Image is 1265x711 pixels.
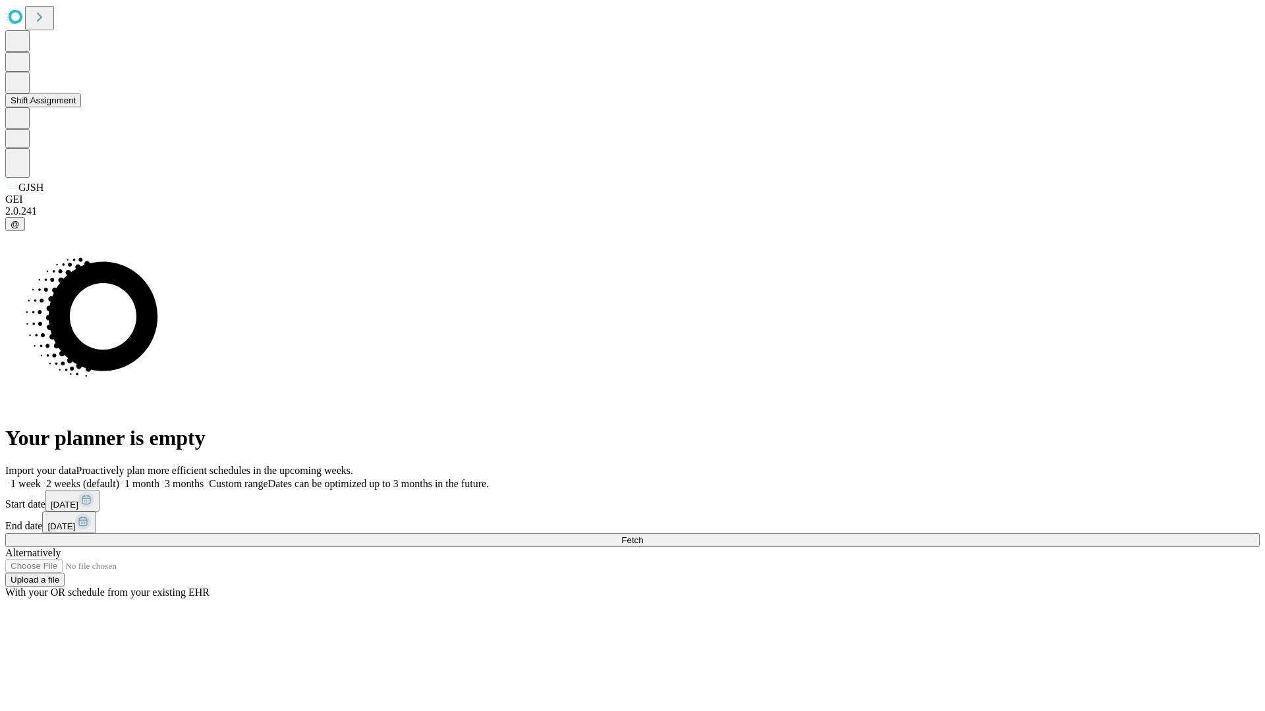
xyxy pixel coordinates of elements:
[165,478,204,489] span: 3 months
[46,478,119,489] span: 2 weeks (default)
[5,573,65,587] button: Upload a file
[125,478,159,489] span: 1 month
[5,217,25,231] button: @
[5,547,61,558] span: Alternatively
[51,500,78,510] span: [DATE]
[268,478,489,489] span: Dates can be optimized up to 3 months in the future.
[5,512,1260,533] div: End date
[18,182,43,193] span: GJSH
[5,93,81,107] button: Shift Assignment
[5,194,1260,205] div: GEI
[5,490,1260,512] div: Start date
[5,533,1260,547] button: Fetch
[5,205,1260,217] div: 2.0.241
[5,587,210,598] span: With your OR schedule from your existing EHR
[76,465,353,476] span: Proactively plan more efficient schedules in the upcoming weeks.
[11,219,20,229] span: @
[621,535,643,545] span: Fetch
[45,490,99,512] button: [DATE]
[47,521,75,531] span: [DATE]
[11,478,41,489] span: 1 week
[5,426,1260,450] h1: Your planner is empty
[42,512,96,533] button: [DATE]
[209,478,267,489] span: Custom range
[5,465,76,476] span: Import your data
